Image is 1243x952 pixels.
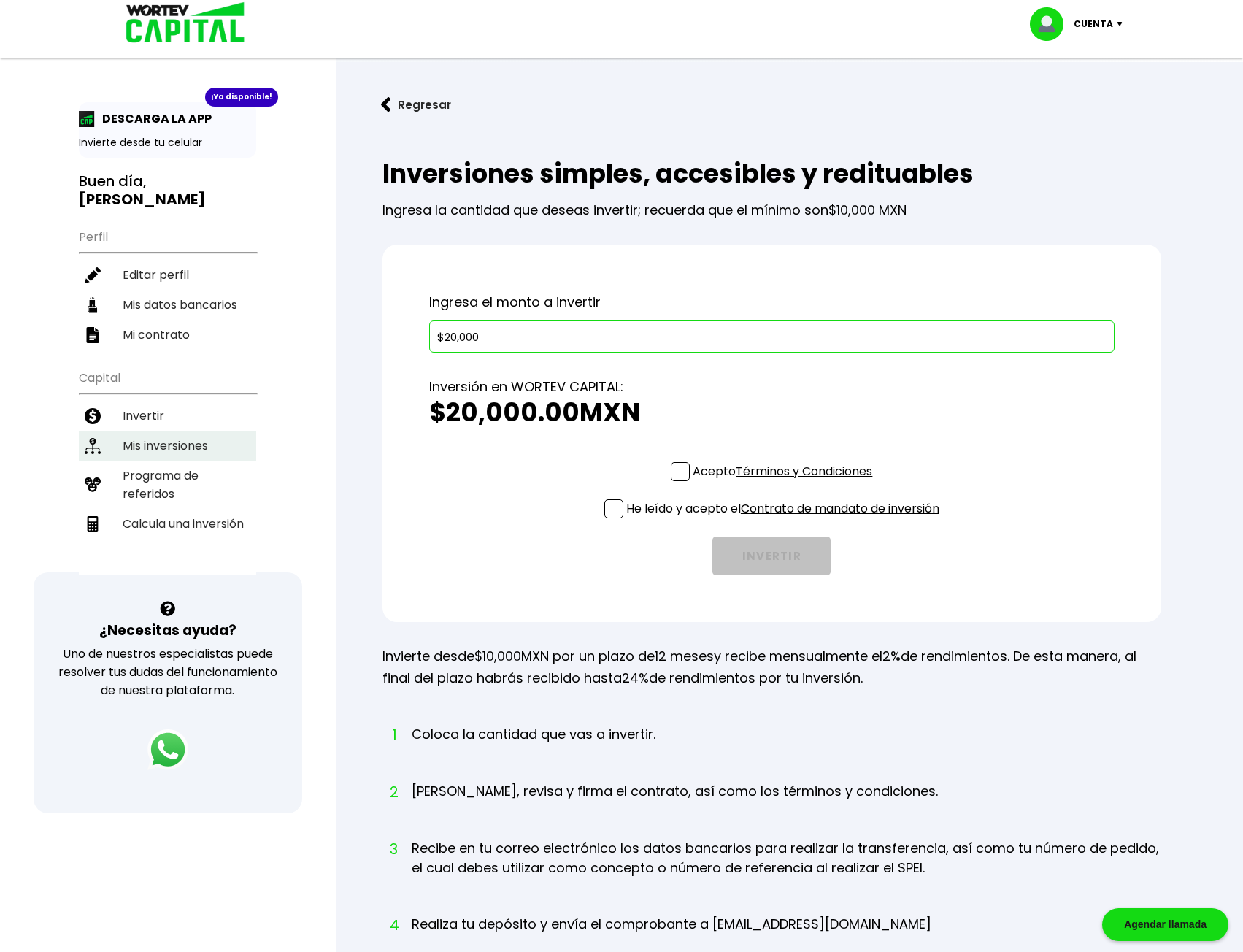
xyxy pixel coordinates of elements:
[712,537,831,575] button: INVERTIR
[79,220,256,350] ul: Perfil
[655,647,714,665] span: 12 meses
[147,729,188,770] img: logos_whatsapp-icon.242b2217.svg
[382,159,1161,188] h2: Inversiones simples, accesibles y redituables
[390,914,397,936] span: 4
[79,461,256,509] a: Programa de referidos
[412,724,655,772] li: Coloca la cantidad que vas a invertir.
[85,327,101,343] img: contrato-icon.f2db500c.svg
[205,88,278,107] div: ¡Ya disponible!
[429,398,1115,427] h2: $20,000.00 MXN
[382,645,1161,689] p: Invierte desde MXN por un plazo de y recibe mensualmente el de rendimientos. De esta manera, al f...
[85,408,101,424] img: invertir-icon.b3b967d7.svg
[1102,908,1228,941] div: Agendar llamada
[79,172,256,209] h3: Buen día,
[95,110,212,128] p: DESCARGA LA APP
[736,463,872,480] a: Términos y Condiciones
[79,135,256,150] p: Invierte desde tu celular
[85,267,101,283] img: editar-icon.952d3147.svg
[622,669,649,687] span: 24%
[882,647,901,665] span: 2%
[1030,7,1074,41] img: profile-image
[79,361,256,575] ul: Capital
[85,477,101,493] img: recomiendanos-icon.9b8e9327.svg
[390,781,397,803] span: 2
[381,97,391,112] img: flecha izquierda
[429,291,1115,313] p: Ingresa el monto a invertir
[429,376,1115,398] p: Inversión en WORTEV CAPITAL:
[693,462,872,480] p: Acepto
[79,260,256,290] a: Editar perfil
[412,838,1161,905] li: Recibe en tu correo electrónico los datos bancarios para realizar la transferencia, así como tu n...
[390,838,397,860] span: 3
[412,781,938,829] li: [PERSON_NAME], revisa y firma el contrato, así como los términos y condiciones.
[359,85,1220,124] a: flecha izquierdaRegresar
[85,438,101,454] img: inversiones-icon.6695dc30.svg
[79,290,256,320] a: Mis datos bancarios
[79,431,256,461] a: Mis inversiones
[85,516,101,532] img: calculadora-icon.17d418c4.svg
[79,111,95,127] img: app-icon
[828,201,907,219] span: $10,000 MXN
[626,499,939,518] p: He leído y acepto el
[390,724,397,746] span: 1
[1113,22,1133,26] img: icon-down
[382,188,1161,221] p: Ingresa la cantidad que deseas invertir; recuerda que el mínimo son
[85,297,101,313] img: datos-icon.10cf9172.svg
[79,189,206,210] b: [PERSON_NAME]
[474,647,521,665] span: $10,000
[1074,13,1113,35] p: Cuenta
[359,85,473,124] button: Regresar
[79,320,256,350] a: Mi contrato
[53,645,283,699] p: Uno de nuestros especialistas puede resolver tus dudas del funcionamiento de nuestra plataforma.
[99,620,236,641] h3: ¿Necesitas ayuda?
[741,500,939,517] a: Contrato de mandato de inversión
[79,509,256,539] a: Calcula una inversión
[79,401,256,431] a: Invertir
